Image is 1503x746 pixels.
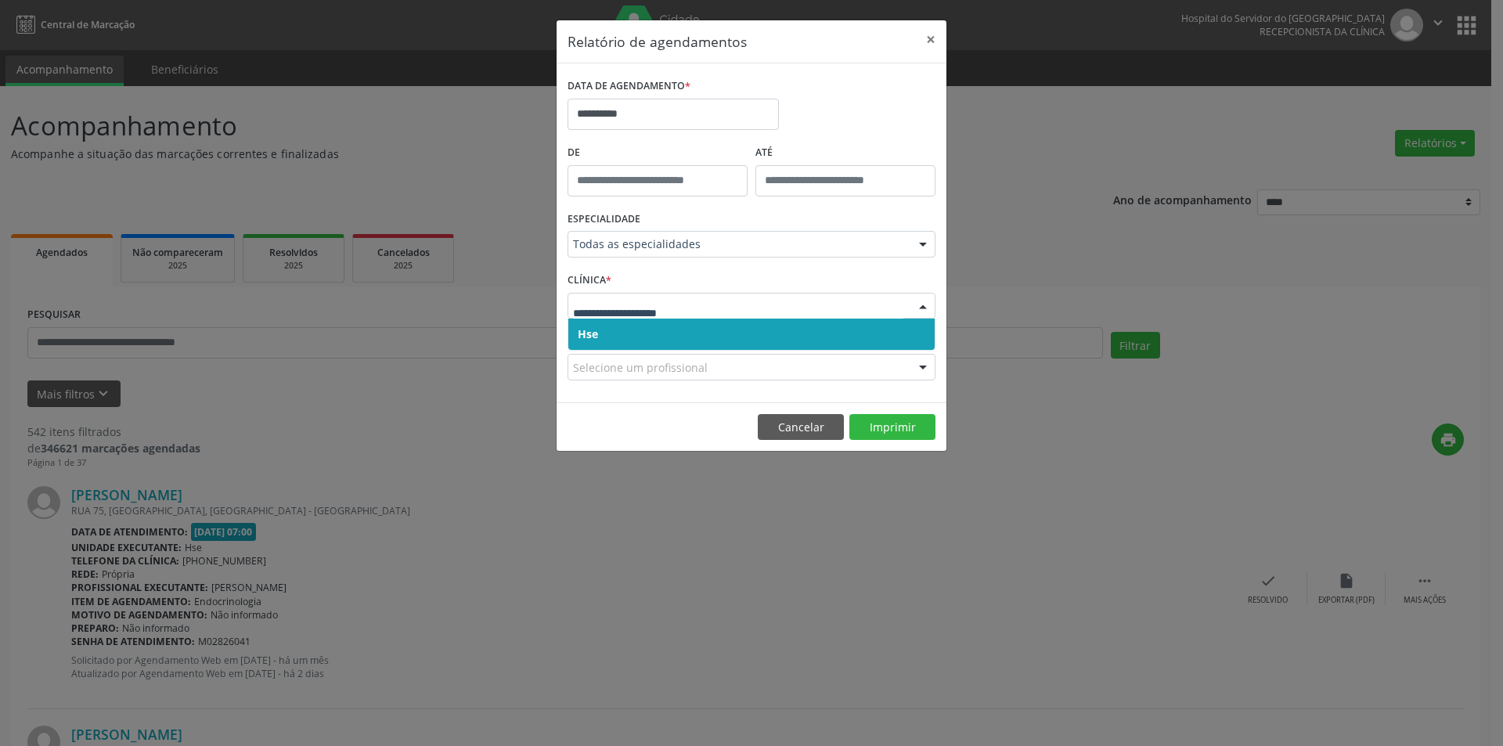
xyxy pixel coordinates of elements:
[568,268,611,293] label: CLÍNICA
[849,414,935,441] button: Imprimir
[568,31,747,52] h5: Relatório de agendamentos
[568,74,690,99] label: DATA DE AGENDAMENTO
[578,326,598,341] span: Hse
[568,207,640,232] label: ESPECIALIDADE
[573,236,903,252] span: Todas as especialidades
[915,20,946,59] button: Close
[573,359,708,376] span: Selecione um profissional
[758,414,844,441] button: Cancelar
[568,141,748,165] label: De
[755,141,935,165] label: ATÉ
